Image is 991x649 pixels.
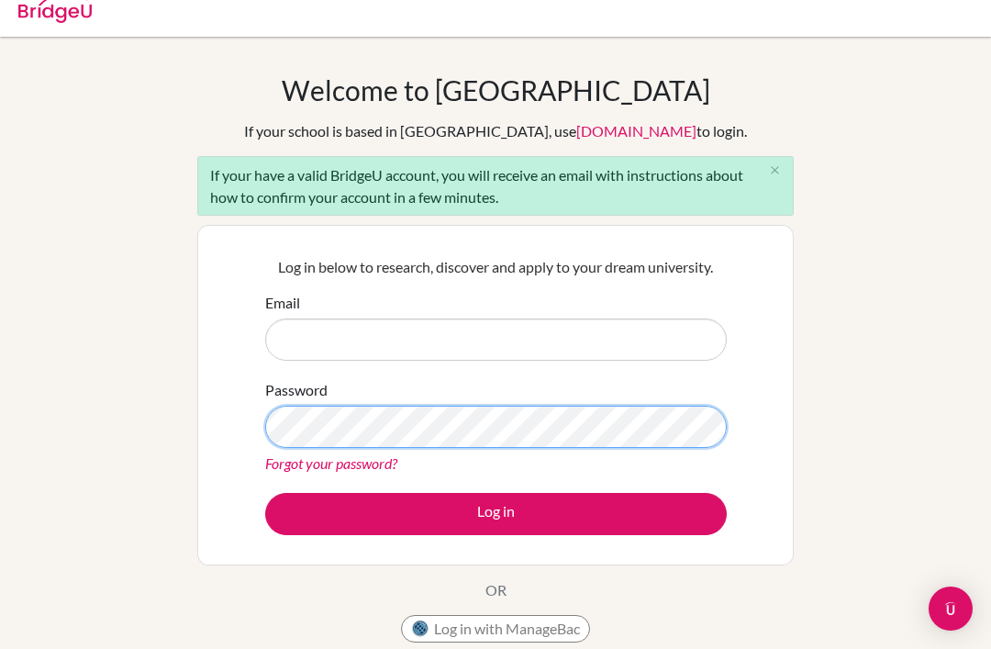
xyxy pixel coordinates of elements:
[401,615,590,643] button: Log in with ManageBac
[929,587,973,631] div: Open Intercom Messenger
[768,163,782,177] i: close
[244,120,747,142] div: If your school is based in [GEOGRAPHIC_DATA], use to login.
[485,579,507,601] p: OR
[197,156,794,216] div: If your have a valid BridgeU account, you will receive an email with instructions about how to co...
[265,292,300,314] label: Email
[265,454,397,472] a: Forgot your password?
[265,493,727,535] button: Log in
[282,73,710,106] h1: Welcome to [GEOGRAPHIC_DATA]
[576,122,696,140] a: [DOMAIN_NAME]
[265,379,328,401] label: Password
[265,256,727,278] p: Log in below to research, discover and apply to your dream university.
[756,157,793,185] button: Close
